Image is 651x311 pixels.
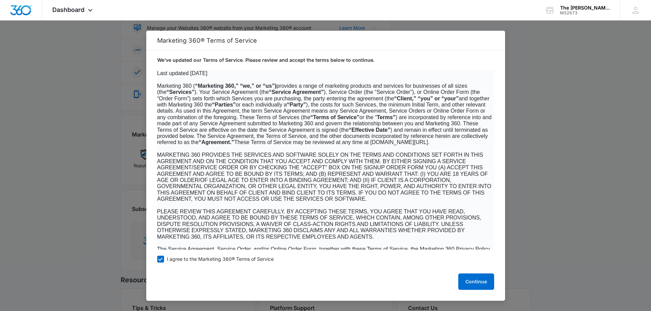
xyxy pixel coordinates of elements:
span: MARKETING 360 PROVIDES THE SERVICES AND SOFTWARE SOLELY ON THE TERMS AND CONDITIONS SET FORTH IN ... [157,152,491,202]
b: “Client,” “you” or “your” [394,96,459,101]
b: “Party” [287,102,306,108]
b: “Marketing 360,” “we,” or “us”) [195,83,276,89]
div: account id [560,11,610,15]
div: account name [560,5,610,11]
button: Continue [458,273,494,290]
span: I agree to the Marketing 360® Terms of Service [167,256,274,263]
b: “Parties” [212,102,235,108]
span: The Service Agreement, Service Order, and/or Online Order Form, together with these Terms of Serv... [157,246,490,258]
b: “Effective Date” [349,127,390,133]
span: Marketing 360 ( provides a range of marketing products and services for businesses of all sizes (... [157,83,492,145]
span: PLEASE REVIEW THIS AGREEMENT CAREFULLY. BY ACCEPTING THESE TERMS, YOU AGREE THAT YOU HAVE READ, U... [157,209,482,240]
span: Last updated [DATE] [157,70,207,76]
h2: Marketing 360® Terms of Service [157,37,494,44]
b: “Services” [166,89,194,95]
span: Dashboard [52,6,84,13]
b: Terms” [377,114,396,120]
p: We’ve updated our Terms of Service. Please review and accept the terms below to continue. [157,57,494,63]
b: “Terms of Service” [310,114,360,120]
b: “Service Agreement” [269,89,324,95]
b: “Agreement.” [199,139,234,145]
